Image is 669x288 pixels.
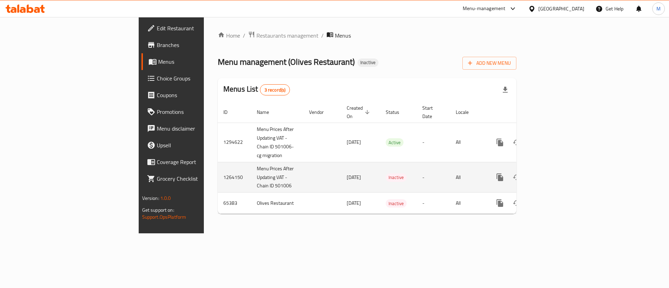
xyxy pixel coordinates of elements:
span: Choice Groups [157,74,245,83]
span: Created On [347,104,372,120]
th: Actions [486,102,564,123]
button: more [492,169,508,186]
button: Change Status [508,195,525,211]
span: Version: [142,194,159,203]
td: Menu Prices After Updating VAT - Chain ID 501006-cg migration [251,123,303,162]
table: enhanced table [218,102,564,214]
div: Inactive [386,199,407,208]
span: 3 record(s) [260,87,290,93]
a: Choice Groups [141,70,251,87]
span: Inactive [357,60,378,65]
h2: Menus List [223,84,290,95]
span: Start Date [422,104,442,120]
span: Coverage Report [157,158,245,166]
a: Branches [141,37,251,53]
span: Inactive [386,200,407,208]
button: Add New Menu [462,57,516,70]
span: Edit Restaurant [157,24,245,32]
span: [DATE] [347,173,361,182]
td: Olives Restaurant [251,193,303,214]
span: M [656,5,661,13]
span: Grocery Checklist [157,174,245,183]
td: All [450,162,486,193]
nav: breadcrumb [218,31,516,40]
button: more [492,134,508,151]
button: Change Status [508,134,525,151]
td: Menu Prices After Updating VAT - Chain ID 501006 [251,162,303,193]
td: - [417,193,450,214]
span: Status [386,108,408,116]
td: All [450,193,486,214]
td: - [417,162,450,193]
a: Menus [141,53,251,70]
button: more [492,195,508,211]
span: Menu disclaimer [157,124,245,133]
td: All [450,123,486,162]
span: Get support on: [142,205,174,215]
span: [DATE] [347,199,361,208]
span: Menus [158,57,245,66]
span: Promotions [157,108,245,116]
span: Menu management ( Olives Restaurant ) [218,54,355,70]
span: Active [386,139,403,147]
span: Add New Menu [468,59,511,68]
span: 1.0.0 [160,194,171,203]
li: / [321,31,324,40]
span: Menus [335,31,351,40]
div: Export file [497,81,514,98]
td: - [417,123,450,162]
span: [DATE] [347,138,361,147]
div: Menu-management [463,5,506,13]
a: Edit Restaurant [141,20,251,37]
div: [GEOGRAPHIC_DATA] [538,5,584,13]
a: Promotions [141,103,251,120]
span: Restaurants management [256,31,318,40]
a: Support.OpsPlatform [142,212,186,221]
span: ID [223,108,237,116]
a: Upsell [141,137,251,154]
span: Upsell [157,141,245,149]
span: Name [257,108,278,116]
button: Change Status [508,169,525,186]
a: Menu disclaimer [141,120,251,137]
span: Locale [456,108,478,116]
a: Coupons [141,87,251,103]
div: Inactive [357,59,378,67]
a: Grocery Checklist [141,170,251,187]
div: Active [386,138,403,147]
span: Branches [157,41,245,49]
a: Coverage Report [141,154,251,170]
span: Vendor [309,108,333,116]
span: Inactive [386,173,407,181]
span: Coupons [157,91,245,99]
div: Total records count [260,84,290,95]
a: Restaurants management [248,31,318,40]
